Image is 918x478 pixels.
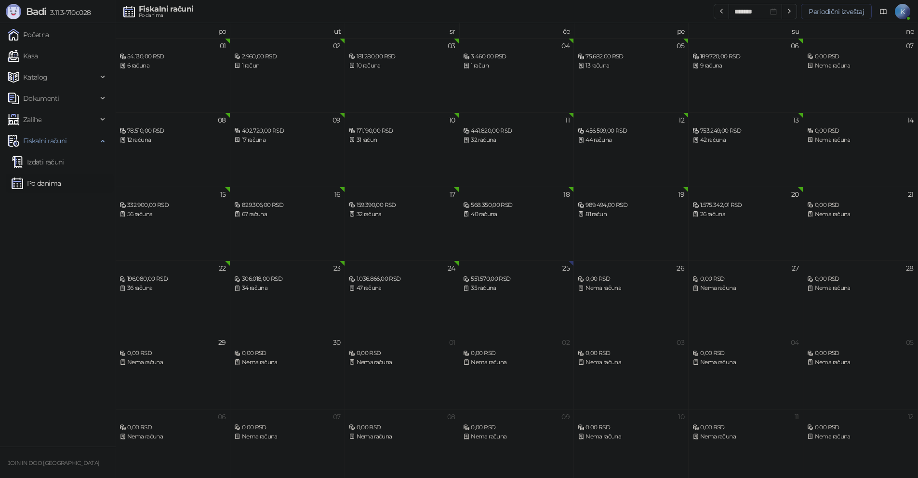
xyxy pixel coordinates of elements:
[578,358,684,367] div: Nema računa
[677,265,684,272] div: 26
[692,358,799,367] div: Nema računa
[349,274,455,284] div: 1.036.866,00 RSD
[116,112,230,187] td: 2025-09-08
[234,358,341,367] div: Nema računa
[349,432,455,441] div: Nema računa
[23,110,41,129] span: Zalihe
[26,6,46,17] span: Badi
[908,413,914,420] div: 12
[692,432,799,441] div: Nema računa
[807,274,914,284] div: 0,00 RSD
[678,191,684,198] div: 19
[449,117,455,123] div: 10
[463,423,570,432] div: 0,00 RSD
[349,210,455,219] div: 32 računa
[23,89,59,108] span: Dokumenti
[463,126,570,136] div: 441.820,00 RSD
[791,191,799,198] div: 20
[349,126,455,136] div: 171.190,00 RSD
[333,339,341,346] div: 30
[447,413,455,420] div: 08
[689,260,803,335] td: 2025-09-27
[234,274,341,284] div: 306.018,00 RSD
[565,117,570,123] div: 11
[791,42,799,49] div: 06
[578,284,684,293] div: Nema računa
[459,187,574,261] td: 2025-09-18
[218,339,226,346] div: 29
[234,61,341,70] div: 1 račun
[6,4,21,19] img: Logo
[578,52,684,61] div: 75.682,00 RSD
[120,126,226,136] div: 78.510,00 RSD
[120,423,226,432] div: 0,00 RSD
[349,52,455,61] div: 181.280,00 RSD
[349,61,455,70] div: 10 računa
[234,52,341,61] div: 2.960,00 RSD
[562,265,570,272] div: 25
[795,413,799,420] div: 11
[677,339,684,346] div: 03
[677,42,684,49] div: 05
[120,274,226,284] div: 196.080,00 RSD
[692,210,799,219] div: 26 računa
[234,136,341,145] div: 17 računa
[139,13,193,18] div: Po danima
[349,284,455,293] div: 47 računa
[349,358,455,367] div: Nema računa
[463,349,570,358] div: 0,00 RSD
[574,38,689,112] td: 2025-09-05
[230,23,345,38] th: ut
[574,112,689,187] td: 2025-09-12
[120,358,226,367] div: Nema računa
[807,349,914,358] div: 0,00 RSD
[116,38,230,112] td: 2025-09-01
[116,260,230,335] td: 2025-09-22
[574,187,689,261] td: 2025-09-19
[116,335,230,409] td: 2025-09-29
[578,61,684,70] div: 13 računa
[12,174,61,193] a: Po danima
[46,8,91,17] span: 3.11.3-710c028
[218,413,226,420] div: 06
[692,349,799,358] div: 0,00 RSD
[459,23,574,38] th: če
[463,210,570,219] div: 40 računa
[220,191,226,198] div: 15
[561,42,570,49] div: 04
[450,191,455,198] div: 17
[678,413,684,420] div: 10
[120,61,226,70] div: 6 računa
[234,284,341,293] div: 34 računa
[234,423,341,432] div: 0,00 RSD
[692,423,799,432] div: 0,00 RSD
[120,136,226,145] div: 12 računa
[578,136,684,145] div: 44 računa
[334,191,341,198] div: 16
[345,23,460,38] th: sr
[345,335,460,409] td: 2025-10-01
[463,432,570,441] div: Nema računa
[345,260,460,335] td: 2025-09-24
[692,126,799,136] div: 753.249,00 RSD
[8,460,99,466] small: JOIN IN DOO [GEOGRAPHIC_DATA]
[120,201,226,210] div: 332.900,00 RSD
[906,265,914,272] div: 28
[578,274,684,284] div: 0,00 RSD
[803,112,918,187] td: 2025-09-14
[803,187,918,261] td: 2025-09-21
[803,335,918,409] td: 2025-10-05
[349,423,455,432] div: 0,00 RSD
[689,187,803,261] td: 2025-09-20
[230,112,345,187] td: 2025-09-09
[463,52,570,61] div: 3.460,00 RSD
[230,187,345,261] td: 2025-09-16
[803,38,918,112] td: 2025-09-07
[807,61,914,70] div: Nema računa
[561,413,570,420] div: 09
[574,23,689,38] th: pe
[692,284,799,293] div: Nema računa
[907,117,914,123] div: 14
[906,339,914,346] div: 05
[803,23,918,38] th: ne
